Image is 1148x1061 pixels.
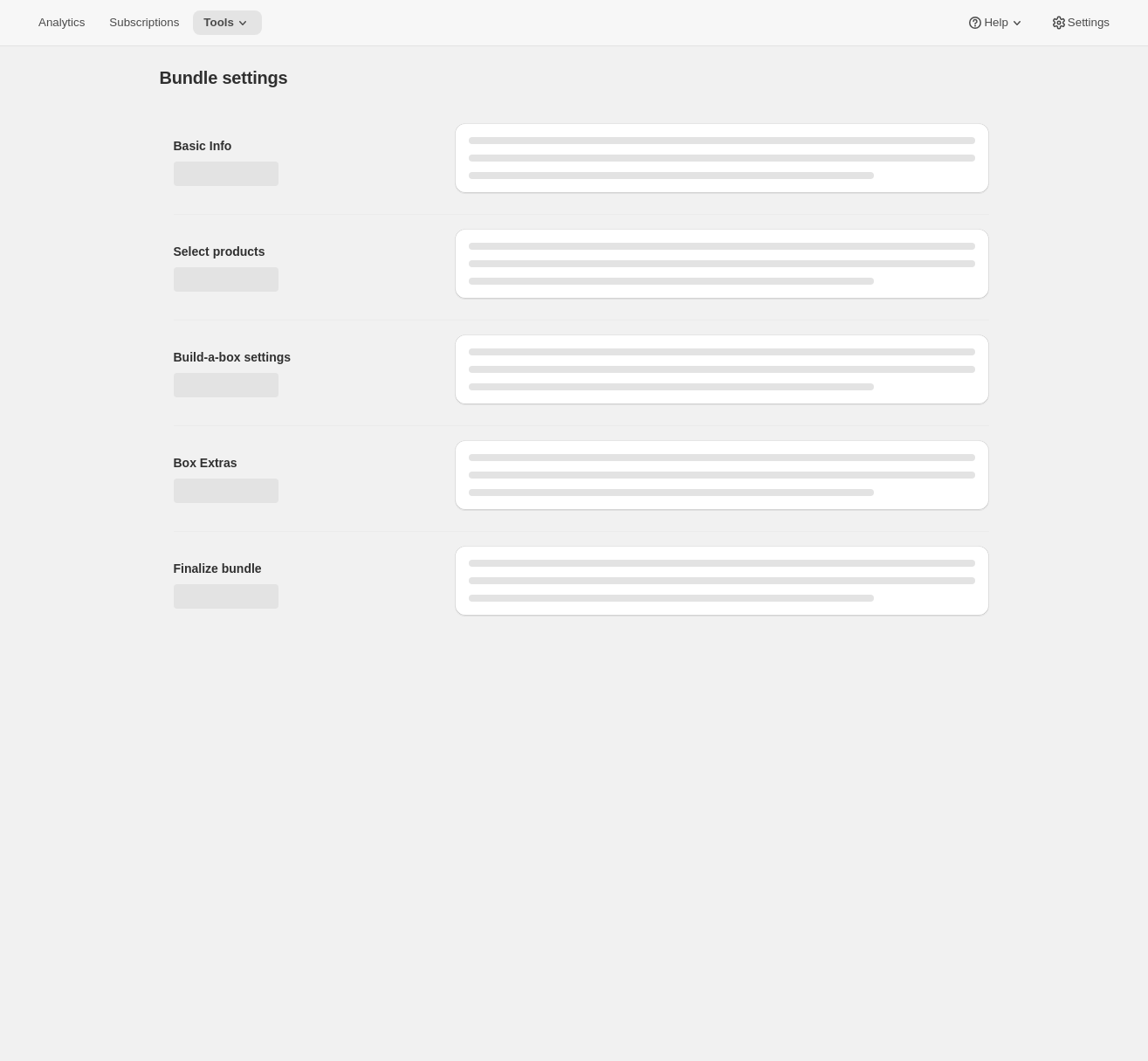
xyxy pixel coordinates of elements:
h1: Bundle settings [160,67,288,88]
span: Tools [203,16,234,30]
h2: Box Extras [174,454,427,472]
h2: Select products [174,243,427,260]
h2: Finalize bundle [174,560,427,577]
button: Analytics [28,10,95,35]
button: Help [956,10,1035,35]
div: Page loading [139,46,1010,630]
span: Help [984,16,1007,30]
button: Subscriptions [99,10,189,35]
span: Settings [1068,16,1110,30]
button: Tools [193,10,262,35]
button: Settings [1040,10,1120,35]
span: Analytics [38,16,85,30]
h2: Basic Info [174,137,427,155]
span: Subscriptions [109,16,179,30]
h2: Build-a-box settings [174,348,427,366]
